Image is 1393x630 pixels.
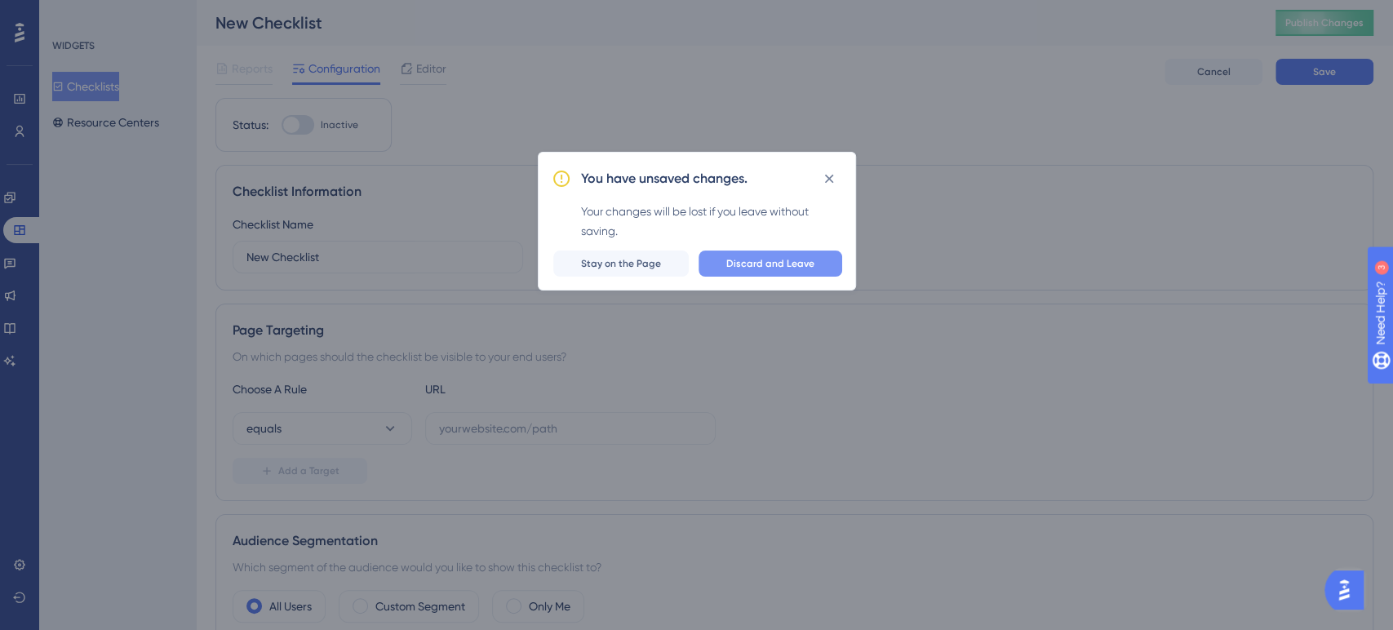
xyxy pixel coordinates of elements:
div: 3 [113,8,118,21]
div: Your changes will be lost if you leave without saving. [581,202,842,241]
h2: You have unsaved changes. [581,169,748,189]
span: Stay on the Page [581,257,661,270]
span: Discard and Leave [726,257,814,270]
span: Need Help? [38,4,102,24]
iframe: UserGuiding AI Assistant Launcher [1324,566,1373,614]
